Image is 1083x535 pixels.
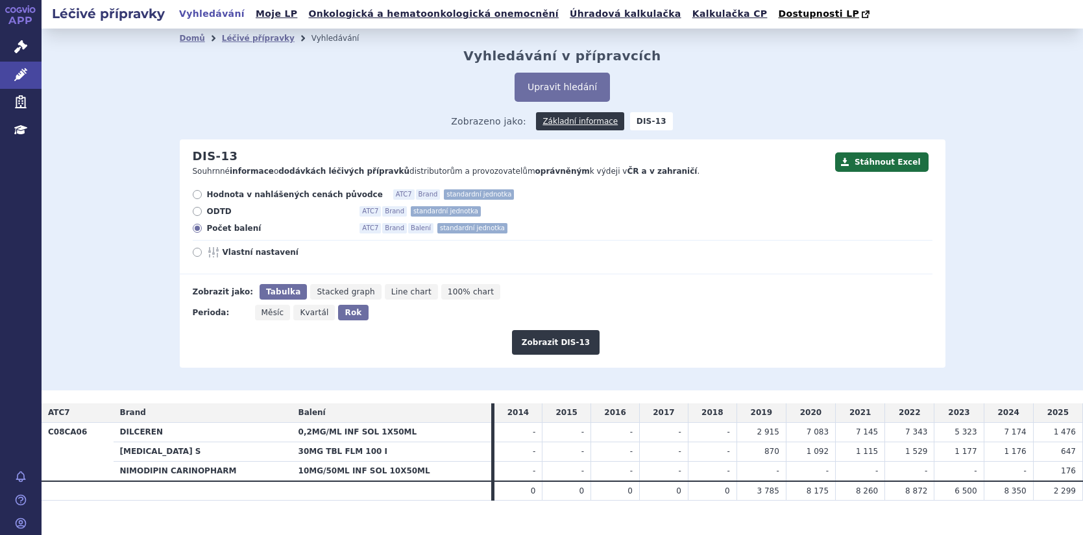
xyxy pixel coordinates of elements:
[579,486,585,495] span: 0
[736,403,786,422] td: 2019
[533,447,535,456] span: -
[807,427,829,436] span: 7 083
[581,466,584,475] span: -
[1054,427,1076,436] span: 1 476
[679,447,681,456] span: -
[533,427,535,436] span: -
[512,330,600,355] button: Zobrazit DIS-13
[777,466,779,475] span: -
[345,308,361,317] span: Rok
[223,247,365,257] span: Vlastní nastavení
[393,189,415,200] span: ATC7
[955,447,977,456] span: 1 177
[311,29,376,48] li: Vyhledávání
[836,403,885,422] td: 2021
[630,427,633,436] span: -
[1004,447,1026,456] span: 1 176
[222,34,295,43] a: Léčivé přípravky
[42,5,175,23] h2: Léčivé přípravky
[42,423,114,481] th: C08CA06
[1054,486,1076,495] span: 2 299
[764,447,779,456] span: 870
[786,403,835,422] td: 2020
[757,486,779,495] span: 3 785
[444,189,514,200] span: standardní jednotka
[531,486,536,495] span: 0
[175,5,249,23] a: Vyhledávání
[905,427,927,436] span: 7 343
[856,486,878,495] span: 8 260
[411,206,481,217] span: standardní jednotka
[230,167,274,176] strong: informace
[448,287,494,296] span: 100% chart
[875,466,878,475] span: -
[1033,403,1082,422] td: 2025
[437,223,507,233] span: standardní jednotka
[382,223,407,233] span: Brand
[114,423,292,442] th: DILCEREN
[807,447,829,456] span: 1 092
[885,403,934,422] td: 2022
[757,427,779,436] span: 2 915
[1061,447,1076,456] span: 647
[416,189,441,200] span: Brand
[382,206,407,217] span: Brand
[292,442,491,461] th: 30MG TBL FLM 100 I
[826,466,829,475] span: -
[688,5,772,23] a: Kalkulačka CP
[451,112,526,130] span: Zobrazeno jako:
[905,486,927,495] span: 8 872
[252,5,301,23] a: Moje LP
[391,287,432,296] span: Line chart
[727,466,729,475] span: -
[535,167,590,176] strong: oprávněným
[955,486,977,495] span: 6 500
[984,403,1033,422] td: 2024
[807,486,829,495] span: 8 175
[207,206,350,217] span: ODTD
[725,486,730,495] span: 0
[591,403,640,422] td: 2016
[359,206,381,217] span: ATC7
[630,112,673,130] strong: DIS-13
[1023,466,1026,475] span: -
[934,403,984,422] td: 2023
[1061,466,1076,475] span: 176
[542,403,591,422] td: 2015
[640,403,688,422] td: 2017
[180,34,205,43] a: Domů
[193,305,249,320] div: Perioda:
[298,408,326,417] span: Balení
[778,8,859,19] span: Dostupnosti LP
[630,447,633,456] span: -
[463,48,661,64] h2: Vyhledávání v přípravcích
[856,427,878,436] span: 7 145
[627,486,633,495] span: 0
[193,149,238,163] h2: DIS-13
[835,152,929,172] button: Stáhnout Excel
[278,167,409,176] strong: dodávkách léčivých přípravků
[581,447,584,456] span: -
[207,223,350,233] span: Počet balení
[925,466,927,475] span: -
[48,408,70,417] span: ATC7
[856,447,878,456] span: 1 115
[120,408,146,417] span: Brand
[300,308,328,317] span: Kvartál
[533,466,535,475] span: -
[114,461,292,481] th: NIMODIPIN CARINOPHARM
[727,447,729,456] span: -
[630,466,633,475] span: -
[974,466,977,475] span: -
[955,427,977,436] span: 5 323
[494,403,542,422] td: 2014
[1004,486,1026,495] span: 8 350
[581,427,584,436] span: -
[515,73,610,102] button: Upravit hledání
[317,287,374,296] span: Stacked graph
[304,5,563,23] a: Onkologická a hematoonkologická onemocnění
[1004,427,1026,436] span: 7 174
[679,427,681,436] span: -
[688,403,736,422] td: 2018
[627,167,697,176] strong: ČR a v zahraničí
